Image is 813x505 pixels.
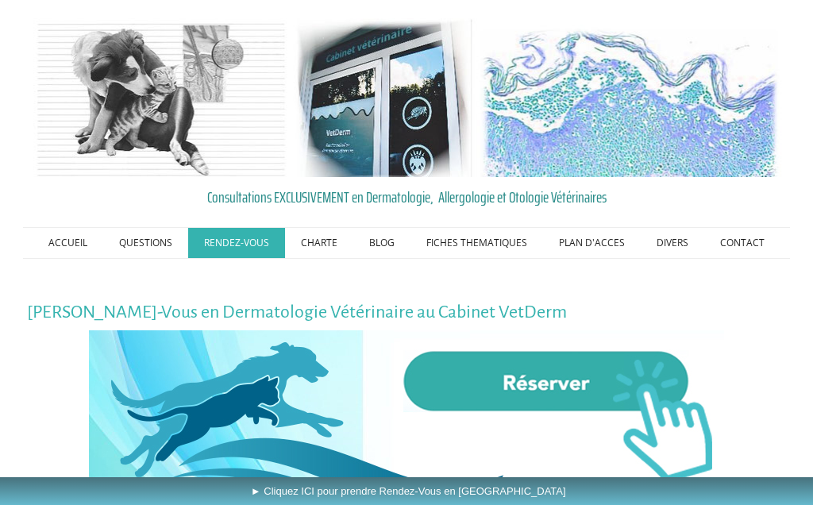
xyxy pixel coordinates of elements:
a: Consultations EXCLUSIVEMENT en Dermatologie, Allergologie et Otologie Vétérinaires [27,185,787,209]
a: CHARTE [285,228,353,258]
a: ACCUEIL [33,228,103,258]
a: RENDEZ-VOUS [188,228,285,258]
a: CONTACT [704,228,780,258]
span: ► Cliquez ICI pour prendre Rendez-Vous en [GEOGRAPHIC_DATA] [251,485,566,497]
a: QUESTIONS [103,228,188,258]
a: DIVERS [641,228,704,258]
a: FICHES THEMATIQUES [410,228,543,258]
a: PLAN D'ACCES [543,228,641,258]
a: BLOG [353,228,410,258]
h1: [PERSON_NAME]-Vous en Dermatologie Vétérinaire au Cabinet VetDerm [27,303,787,322]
